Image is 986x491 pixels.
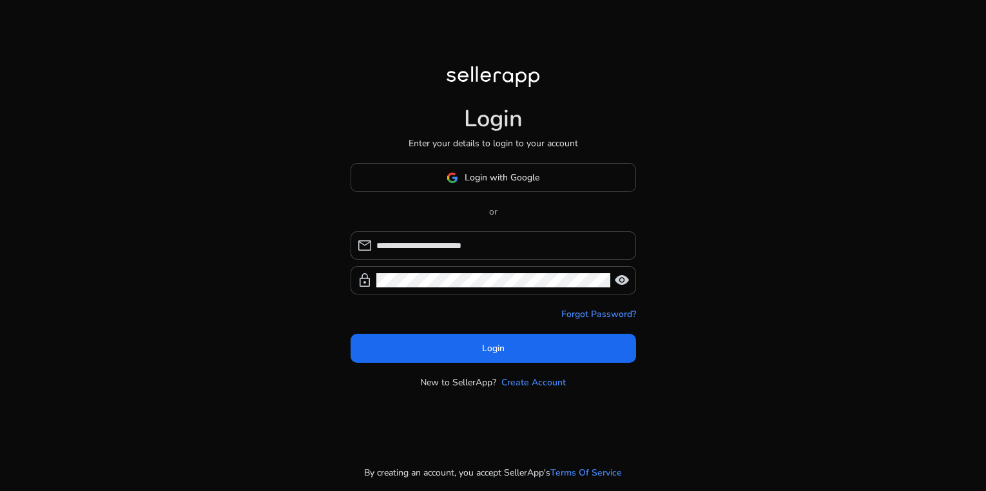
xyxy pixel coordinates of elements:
button: Login with Google [351,163,636,192]
img: google-logo.svg [447,172,458,184]
p: Enter your details to login to your account [409,137,578,150]
a: Forgot Password? [561,307,636,321]
span: visibility [614,273,630,288]
a: Create Account [501,376,566,389]
a: Terms Of Service [550,466,622,479]
p: or [351,205,636,218]
span: Login with Google [465,171,539,184]
h1: Login [464,105,523,133]
span: Login [482,342,505,355]
span: mail [357,238,372,253]
span: lock [357,273,372,288]
p: New to SellerApp? [420,376,496,389]
button: Login [351,334,636,363]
